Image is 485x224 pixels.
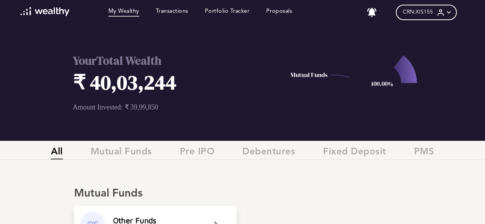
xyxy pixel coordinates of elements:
h2: Your Total Wealth [73,53,279,68]
a: Portfolio Tracker [205,8,250,17]
a: Proposals [266,8,292,17]
a: Transactions [156,8,188,17]
span: All [51,147,63,159]
span: PMS [414,147,434,159]
span: Fixed Deposit [323,147,386,159]
span: Debentures [242,147,295,159]
p: Amount Invested: ₹ 39,99,850 [73,103,279,111]
span: Pre IPO [180,147,215,159]
span: Mutual Funds [91,147,152,159]
a: My Wealthy [108,8,139,17]
span: CRN: XIS155 [403,9,433,15]
div: Mutual Funds [74,187,411,200]
h1: ₹ 40,03,244 [73,68,279,96]
text: 100.00% [371,79,393,88]
text: Mutual Funds [291,70,328,79]
img: wl-logo-white.svg [20,7,69,16]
